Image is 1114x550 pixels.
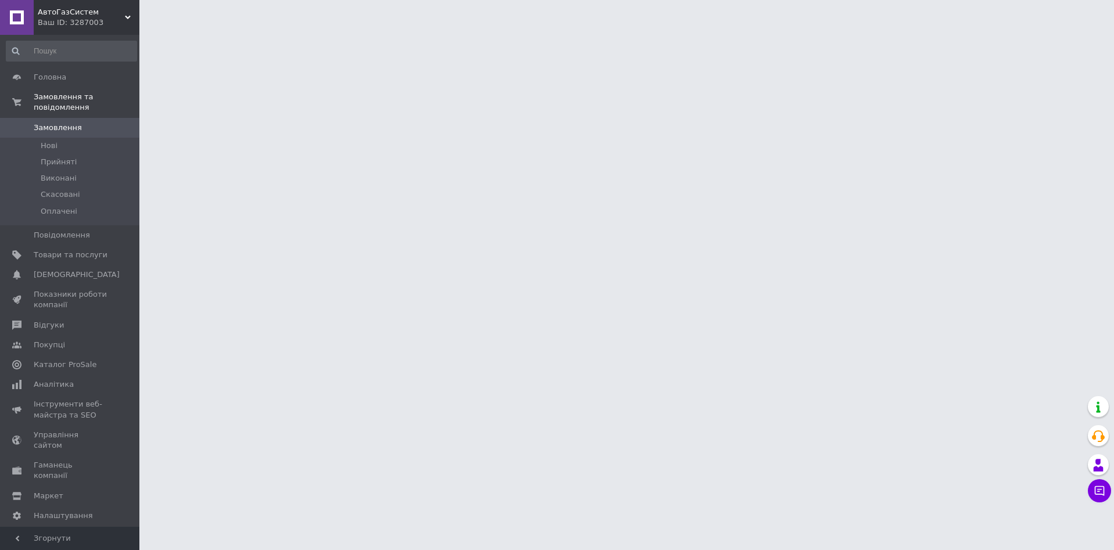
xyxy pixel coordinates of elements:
[34,123,82,133] span: Замовлення
[34,460,107,481] span: Гаманець компанії
[34,491,63,501] span: Маркет
[34,72,66,82] span: Головна
[38,17,139,28] div: Ваш ID: 3287003
[34,250,107,260] span: Товари та послуги
[34,320,64,330] span: Відгуки
[41,206,77,217] span: Оплачені
[41,189,80,200] span: Скасовані
[41,157,77,167] span: Прийняті
[34,511,93,521] span: Налаштування
[1088,479,1111,502] button: Чат з покупцем
[34,430,107,451] span: Управління сайтом
[41,173,77,184] span: Виконані
[34,360,96,370] span: Каталог ProSale
[34,340,65,350] span: Покупці
[34,269,120,280] span: [DEMOGRAPHIC_DATA]
[34,289,107,310] span: Показники роботи компанії
[34,399,107,420] span: Інструменти веб-майстра та SEO
[6,41,137,62] input: Пошук
[38,7,125,17] span: АвтоГазСистем
[34,92,139,113] span: Замовлення та повідомлення
[34,230,90,240] span: Повідомлення
[41,141,58,151] span: Нові
[34,379,74,390] span: Аналітика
